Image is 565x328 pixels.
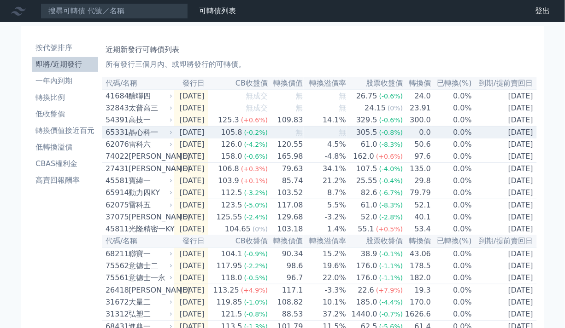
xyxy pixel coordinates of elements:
[41,3,188,19] input: 搜尋可轉債 代號／名稱
[354,91,379,102] div: 26.75
[268,150,304,163] td: 165.98
[379,165,403,173] span: (-4.0%)
[379,299,403,306] span: (-4.4%)
[354,127,379,138] div: 305.5
[129,175,171,186] div: 寶緯一
[304,247,347,260] td: 15.2%
[241,165,268,173] span: (+0.3%)
[106,175,126,186] div: 45581
[431,272,472,284] td: 0.0%
[403,260,431,272] td: 178.5
[304,260,347,272] td: 19.6%
[219,127,244,138] div: 105.8
[208,235,268,247] th: CB收盤價
[431,163,472,175] td: 0.0%
[403,235,431,247] th: 轉換價
[403,223,431,235] td: 53.4
[244,262,268,270] span: (-2.2%)
[431,284,472,297] td: 0.0%
[106,297,126,308] div: 31672
[403,199,431,212] td: 52.1
[431,235,472,247] th: 已轉換(%)
[106,200,126,211] div: 62075
[304,150,347,163] td: -4.8%
[403,102,431,114] td: 23.91
[379,262,403,270] span: (-1.1%)
[268,260,304,272] td: 98.6
[403,77,431,90] th: 轉換價
[403,90,431,102] td: 24.0
[472,284,537,297] td: [DATE]
[354,260,379,271] div: 176.0
[339,128,346,137] span: 無
[359,187,379,198] div: 82.6
[129,224,171,235] div: 光隆精密一KY
[472,308,537,321] td: [DATE]
[472,114,537,127] td: [DATE]
[208,77,268,90] th: CB收盤價
[354,297,379,308] div: 185.0
[241,177,268,184] span: (+0.1%)
[32,173,98,188] a: 高賣回報酬率
[174,296,208,308] td: [DATE]
[106,309,126,320] div: 31312
[212,285,241,296] div: 113.25
[472,175,537,187] td: [DATE]
[32,140,98,155] a: 低轉換溢價
[379,189,403,196] span: (-6.7%)
[106,44,533,55] h1: 近期新發行可轉債列表
[174,127,208,139] td: [DATE]
[403,284,431,297] td: 19.3
[32,74,98,88] a: 一年內到期
[403,296,431,308] td: 170.0
[431,211,472,223] td: 0.0%
[174,284,208,297] td: [DATE]
[304,211,347,223] td: -3.2%
[174,163,208,175] td: [DATE]
[403,150,431,163] td: 97.6
[32,59,98,70] li: 即將/近期發行
[472,102,537,114] td: [DATE]
[32,40,98,55] a: 按代號排序
[129,309,171,320] div: 弘塑二
[268,163,304,175] td: 79.63
[219,200,244,211] div: 123.5
[296,92,303,100] span: 無
[472,223,537,235] td: [DATE]
[472,296,537,308] td: [DATE]
[268,308,304,321] td: 88.53
[106,248,126,259] div: 68211
[268,199,304,212] td: 117.08
[106,91,126,102] div: 41684
[339,104,346,112] span: 無
[244,311,268,318] span: (-0.8%)
[431,150,472,163] td: 0.0%
[431,138,472,150] td: 0.0%
[32,123,98,138] a: 轉換價值接近百元
[376,153,403,160] span: (+0.6%)
[304,284,347,297] td: -3.3%
[268,272,304,284] td: 96.7
[106,59,533,70] p: 所有發行三個月內、或即將發行的可轉債。
[431,199,472,212] td: 0.0%
[431,77,472,90] th: 已轉換(%)
[431,223,472,235] td: 0.0%
[241,287,268,294] span: (+4.9%)
[376,287,403,294] span: (+7.9%)
[244,250,268,258] span: (-0.9%)
[244,153,268,160] span: (-0.6%)
[129,248,171,259] div: 聯寶一
[106,224,126,235] div: 45811
[356,224,377,235] div: 55.1
[472,90,537,102] td: [DATE]
[32,107,98,121] a: 低收盤價
[174,235,208,247] th: 發行日
[354,272,379,283] div: 176.0
[106,187,126,198] div: 65914
[244,189,268,196] span: (-3.2%)
[304,175,347,187] td: 21.2%
[215,260,244,271] div: 117.95
[102,235,174,247] th: 代碼/名稱
[472,187,537,199] td: [DATE]
[268,187,304,199] td: 103.52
